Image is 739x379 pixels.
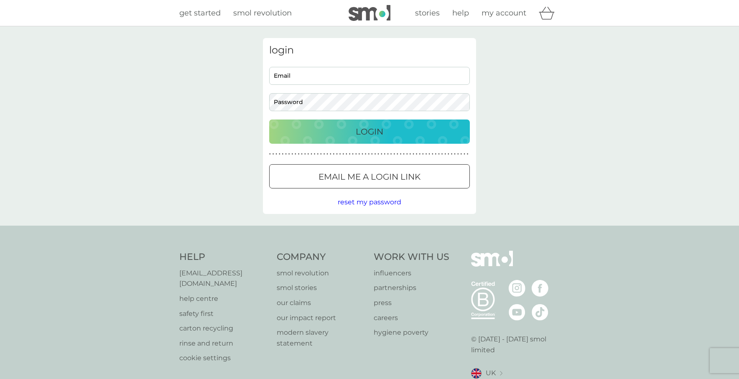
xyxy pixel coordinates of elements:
[451,152,453,156] p: ●
[295,152,296,156] p: ●
[179,338,268,349] a: rinse and return
[317,152,319,156] p: ●
[486,368,496,379] span: UK
[454,152,456,156] p: ●
[390,152,392,156] p: ●
[500,371,502,376] img: select a new location
[179,293,268,304] p: help centre
[374,282,449,293] a: partnerships
[319,170,420,183] p: Email me a login link
[410,152,411,156] p: ●
[413,152,414,156] p: ●
[277,282,366,293] p: smol stories
[426,152,427,156] p: ●
[277,251,366,264] h4: Company
[435,152,437,156] p: ●
[304,152,306,156] p: ●
[346,152,347,156] p: ●
[403,152,405,156] p: ●
[355,152,357,156] p: ●
[377,152,379,156] p: ●
[324,152,325,156] p: ●
[374,251,449,264] h4: Work With Us
[338,198,401,206] span: reset my password
[277,268,366,279] a: smol revolution
[471,368,482,379] img: UK flag
[338,197,401,208] button: reset my password
[452,8,469,18] span: help
[277,313,366,323] a: our impact report
[432,152,433,156] p: ●
[461,152,462,156] p: ●
[233,7,292,19] a: smol revolution
[333,152,335,156] p: ●
[314,152,316,156] p: ●
[374,313,449,323] a: careers
[279,152,280,156] p: ●
[397,152,398,156] p: ●
[291,152,293,156] p: ●
[509,304,525,320] img: visit the smol Youtube page
[282,152,284,156] p: ●
[339,152,341,156] p: ●
[387,152,389,156] p: ●
[428,152,430,156] p: ●
[400,152,402,156] p: ●
[308,152,309,156] p: ●
[311,152,312,156] p: ●
[406,152,408,156] p: ●
[298,152,300,156] p: ●
[467,152,469,156] p: ●
[482,8,526,18] span: my account
[179,308,268,319] a: safety first
[374,268,449,279] a: influencers
[269,152,271,156] p: ●
[277,327,366,348] a: modern slavery statement
[365,152,367,156] p: ●
[532,280,548,297] img: visit the smol Facebook page
[415,7,440,19] a: stories
[349,5,390,21] img: smol
[179,8,221,18] span: get started
[269,120,470,144] button: Login
[422,152,424,156] p: ●
[269,164,470,188] button: Email me a login link
[269,44,470,56] h3: login
[374,298,449,308] p: press
[288,152,290,156] p: ●
[277,298,366,308] a: our claims
[275,152,277,156] p: ●
[179,353,268,364] a: cookie settings
[539,5,560,21] div: basket
[179,268,268,289] a: [EMAIL_ADDRESS][DOMAIN_NAME]
[285,152,287,156] p: ●
[352,152,354,156] p: ●
[419,152,420,156] p: ●
[471,251,513,279] img: smol
[415,8,440,18] span: stories
[320,152,322,156] p: ●
[179,323,268,334] a: carton recycling
[482,7,526,19] a: my account
[371,152,373,156] p: ●
[233,8,292,18] span: smol revolution
[356,125,383,138] p: Login
[368,152,369,156] p: ●
[349,152,351,156] p: ●
[471,334,560,355] p: © [DATE] - [DATE] smol limited
[179,251,268,264] h4: Help
[444,152,446,156] p: ●
[362,152,363,156] p: ●
[381,152,382,156] p: ●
